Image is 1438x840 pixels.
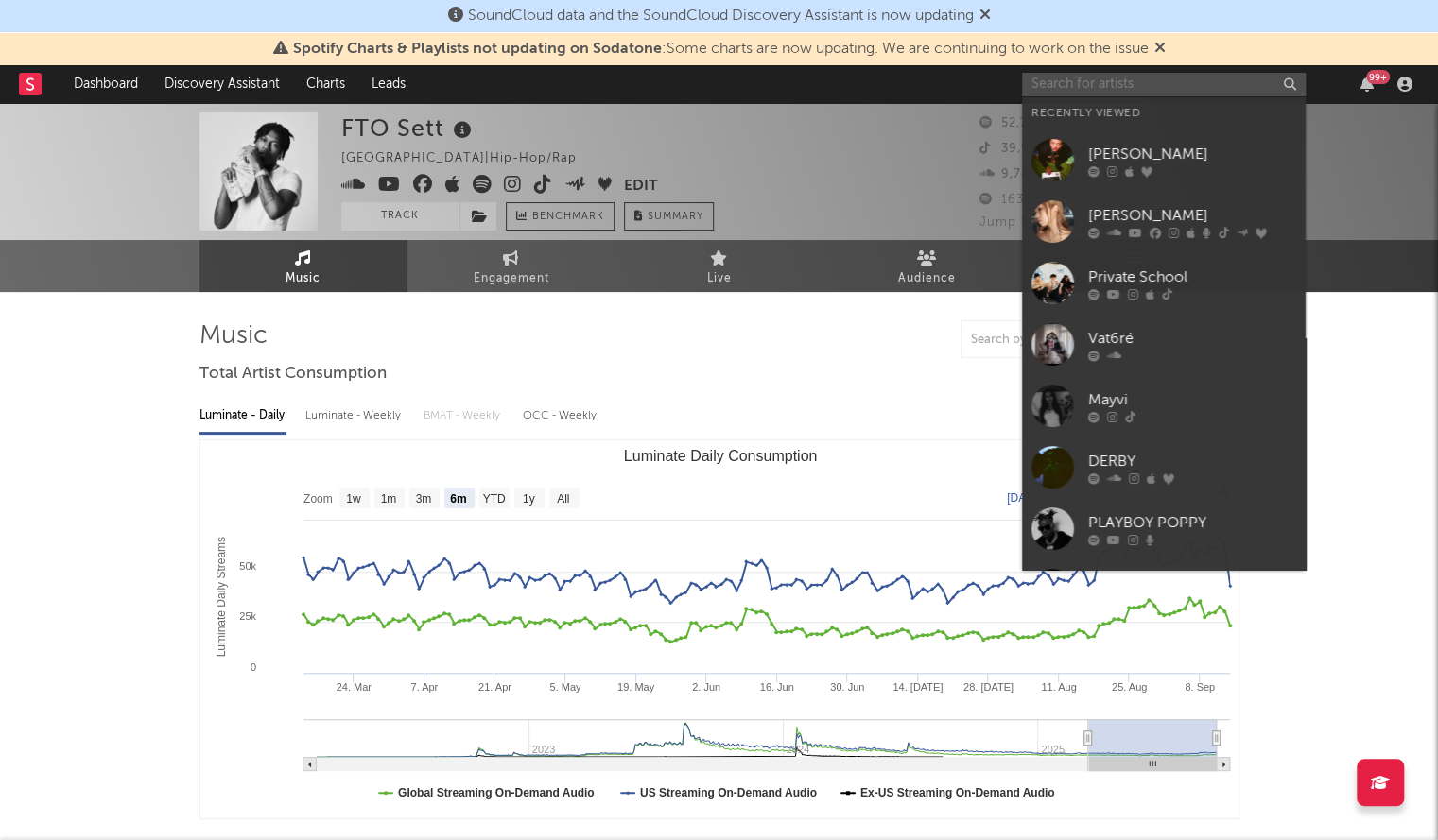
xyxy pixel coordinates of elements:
text: Global Streaming On-Demand Audio [398,786,595,799]
text: [DATE] [1007,491,1043,505]
span: SoundCloud data and the SoundCloud Discovery Assistant is now updating [468,9,974,24]
text: All [557,492,569,506]
button: 99+ [1360,77,1374,92]
div: [PERSON_NAME] [1088,204,1296,227]
div: Vat6ré [1088,327,1296,350]
text: 25. Aug [1111,681,1146,693]
span: 163,553 Monthly Listeners [979,194,1166,206]
text: 25k [239,610,256,622]
a: Audience [823,240,1031,292]
a: Live [615,240,823,292]
text: 28. [DATE] [962,681,1013,693]
span: Summary [648,212,703,222]
span: 9,787 [979,168,1037,180]
a: Leads [358,65,419,103]
text: 16. Jun [759,681,793,693]
svg: Luminate Daily Consumption [200,440,1239,818]
div: Recently Viewed [1031,102,1296,125]
div: [GEOGRAPHIC_DATA] | Hip-Hop/Rap [341,147,598,170]
text: 21. Apr [477,681,511,693]
text: Ex-US Streaming On-Demand Audio [859,786,1054,799]
a: [PERSON_NAME] [1022,129,1306,191]
div: FTO Sett [341,112,476,144]
div: 99 + [1366,70,1390,84]
span: Audience [898,267,956,290]
text: 19. May [616,681,654,693]
text: Luminate Daily Consumption [623,448,817,464]
a: [PERSON_NAME] Drive [1022,559,1306,621]
span: Jump Score: 60.2 [979,216,1091,229]
text: YTD [482,492,505,506]
text: 50k [239,560,256,572]
a: Engagement [407,240,615,292]
text: US Streaming On-Demand Audio [639,786,816,799]
span: Total Artist Consumption [199,363,387,386]
a: Dashboard [61,65,151,103]
input: Search for artists [1022,73,1306,96]
text: 1w [346,492,361,506]
div: Luminate - Daily [199,400,286,432]
span: Dismiss [1154,42,1166,57]
div: Private School [1088,266,1296,288]
a: Mayvi [1022,375,1306,437]
text: 7. Apr [410,681,438,693]
span: 52,740 [979,117,1045,129]
text: 30. Jun [830,681,864,693]
a: Charts [293,65,358,103]
div: [PERSON_NAME] [1088,143,1296,165]
div: OCC - Weekly [523,400,598,432]
text: 0 [250,661,255,673]
span: Dismiss [979,9,991,24]
a: Private School [1022,252,1306,314]
div: PLAYBOY POPPY [1088,511,1296,534]
span: 39,900 [979,143,1047,155]
a: DERBY [1022,437,1306,498]
text: Zoom [303,492,333,506]
text: Luminate Daily Streams [214,537,227,657]
input: Search by song name or URL [962,333,1161,348]
text: 1m [380,492,396,506]
button: Edit [624,175,658,198]
a: Discovery Assistant [151,65,293,103]
div: Mayvi [1088,388,1296,411]
div: Luminate - Weekly [305,400,405,432]
text: 6m [450,492,466,506]
span: Live [707,267,732,290]
button: Track [341,202,459,231]
a: Vat6ré [1022,314,1306,375]
a: PLAYBOY POPPY [1022,498,1306,559]
span: Benchmark [532,206,604,229]
text: 24. Mar [336,681,372,693]
a: Benchmark [506,202,615,231]
text: 5. May [549,681,581,693]
button: Summary [624,202,714,231]
a: Music [199,240,407,292]
span: : Some charts are now updating. We are continuing to work on the issue [293,42,1149,57]
text: 1y [522,492,534,506]
text: 14. [DATE] [892,681,943,693]
span: Engagement [474,267,549,290]
text: 8. Sep [1185,681,1215,693]
span: Music [286,267,321,290]
span: Spotify Charts & Playlists not updating on Sodatone [293,42,662,57]
a: [PERSON_NAME] [1022,191,1306,252]
text: 11. Aug [1041,681,1076,693]
text: 2. Jun [692,681,720,693]
text: 3m [415,492,431,506]
div: DERBY [1088,450,1296,472]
